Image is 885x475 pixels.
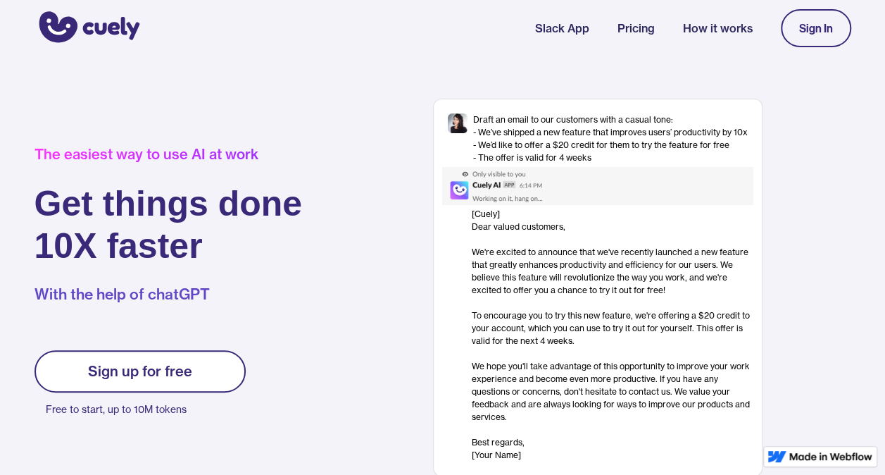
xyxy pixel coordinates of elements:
[683,20,753,37] a: How it works
[473,113,748,164] div: Draft an email to our customers with a casual tone: - We’ve shipped a new feature that improves u...
[472,208,753,462] div: [Cuely] Dear valued customers, ‍ We're excited to announce that we've recently launched a new fea...
[34,2,140,54] a: home
[34,284,303,305] p: With the help of chatGPT
[799,22,833,35] div: Sign In
[789,452,872,461] img: Made in Webflow
[34,350,246,393] a: Sign up for free
[34,146,303,163] div: The easiest way to use AI at work
[46,400,246,419] p: Free to start, up to 10M tokens
[781,9,851,47] a: Sign In
[535,20,589,37] a: Slack App
[34,183,303,267] h1: Get things done 10X faster
[88,363,192,380] div: Sign up for free
[617,20,655,37] a: Pricing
